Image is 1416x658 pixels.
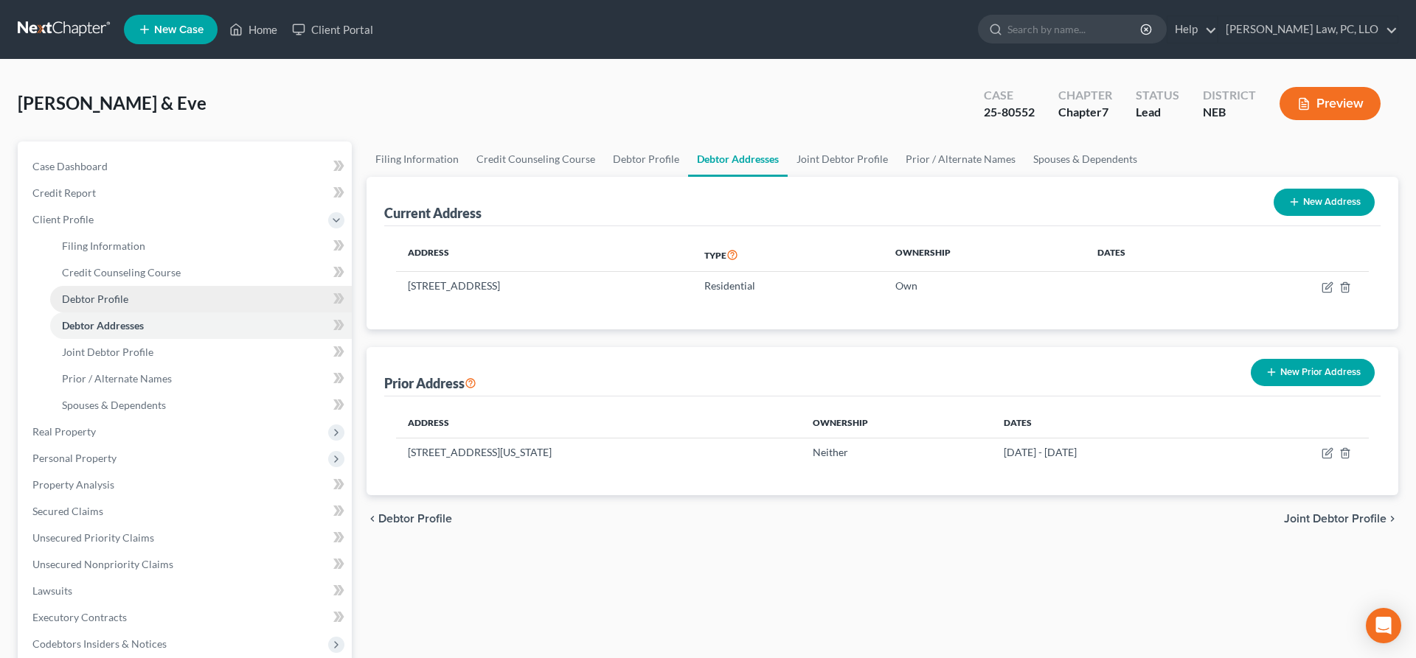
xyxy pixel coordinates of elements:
[21,578,352,604] a: Lawsuits
[32,584,72,597] span: Lawsuits
[897,141,1024,177] a: Prior / Alternate Names
[32,160,108,172] span: Case Dashboard
[884,238,1086,272] th: Ownership
[396,408,801,438] th: Address
[21,525,352,551] a: Unsecured Priority Claims
[1102,105,1108,119] span: 7
[1203,104,1256,121] div: NEB
[21,153,352,180] a: Case Dashboard
[62,346,153,358] span: Joint Debtor Profile
[50,259,352,286] a: Credit Counseling Course
[378,513,452,525] span: Debtor Profile
[50,365,352,392] a: Prior / Alternate Names
[1366,608,1401,643] div: Open Intercom Messenger
[62,372,172,385] span: Prior / Alternate Names
[21,551,352,578] a: Unsecured Nonpriority Claims
[1218,16,1398,43] a: [PERSON_NAME] Law, PC, LLO
[32,611,127,623] span: Executory Contracts
[32,452,117,464] span: Personal Property
[367,513,378,525] i: chevron_left
[1086,238,1218,272] th: Dates
[1167,16,1217,43] a: Help
[32,558,173,570] span: Unsecured Nonpriority Claims
[1274,189,1375,216] button: New Address
[1058,87,1112,104] div: Chapter
[21,604,352,631] a: Executory Contracts
[32,637,167,650] span: Codebtors Insiders & Notices
[992,438,1226,466] td: [DATE] - [DATE]
[468,141,604,177] a: Credit Counseling Course
[1280,87,1381,120] button: Preview
[984,87,1035,104] div: Case
[50,286,352,312] a: Debtor Profile
[62,266,181,279] span: Credit Counseling Course
[1136,104,1179,121] div: Lead
[693,238,884,272] th: Type
[688,141,788,177] a: Debtor Addresses
[50,392,352,419] a: Spouses & Dependents
[50,339,352,365] a: Joint Debtor Profile
[62,319,144,332] span: Debtor Addresses
[32,505,103,517] span: Secured Claims
[367,513,452,525] button: chevron_left Debtor Profile
[604,141,688,177] a: Debtor Profile
[1203,87,1256,104] div: District
[32,186,96,199] span: Credit Report
[1251,359,1375,386] button: New Prior Address
[21,472,352,498] a: Property Analysis
[32,531,154,544] span: Unsecured Priority Claims
[154,24,204,35] span: New Case
[788,141,897,177] a: Joint Debtor Profile
[21,180,352,206] a: Credit Report
[1058,104,1112,121] div: Chapter
[32,425,96,438] span: Real Property
[1284,513,1386,525] span: Joint Debtor Profile
[801,408,992,438] th: Ownership
[884,272,1086,300] td: Own
[396,438,801,466] td: [STREET_ADDRESS][US_STATE]
[21,498,352,525] a: Secured Claims
[50,312,352,339] a: Debtor Addresses
[384,204,482,222] div: Current Address
[1284,513,1398,525] button: Joint Debtor Profile chevron_right
[50,233,352,259] a: Filing Information
[984,104,1035,121] div: 25-80552
[18,92,206,113] span: [PERSON_NAME] & Eve
[396,272,693,300] td: [STREET_ADDRESS]
[222,16,285,43] a: Home
[1386,513,1398,525] i: chevron_right
[62,293,128,305] span: Debtor Profile
[1136,87,1179,104] div: Status
[285,16,381,43] a: Client Portal
[62,399,166,411] span: Spouses & Dependents
[367,141,468,177] a: Filing Information
[396,238,693,272] th: Address
[384,374,476,392] div: Prior Address
[992,408,1226,438] th: Dates
[693,272,884,300] td: Residential
[62,239,145,252] span: Filing Information
[1007,15,1142,43] input: Search by name...
[801,438,992,466] td: Neither
[32,478,114,491] span: Property Analysis
[1024,141,1146,177] a: Spouses & Dependents
[32,213,94,225] span: Client Profile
